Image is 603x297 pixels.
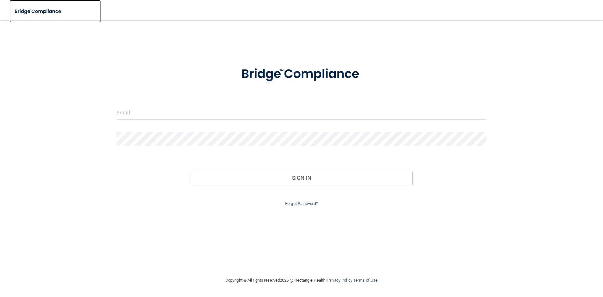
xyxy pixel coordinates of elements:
input: Email [117,106,486,120]
a: Terms of Use [353,278,378,283]
img: bridge_compliance_login_screen.278c3ca4.svg [228,58,375,91]
a: Forgot Password? [285,201,318,206]
img: bridge_compliance_login_screen.278c3ca4.svg [9,5,67,18]
iframe: Drift Widget Chat Controller [494,252,595,278]
div: Copyright © All rights reserved 2025 @ Rectangle Health | | [187,270,416,290]
a: Privacy Policy [327,278,352,283]
button: Sign In [191,171,413,185]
